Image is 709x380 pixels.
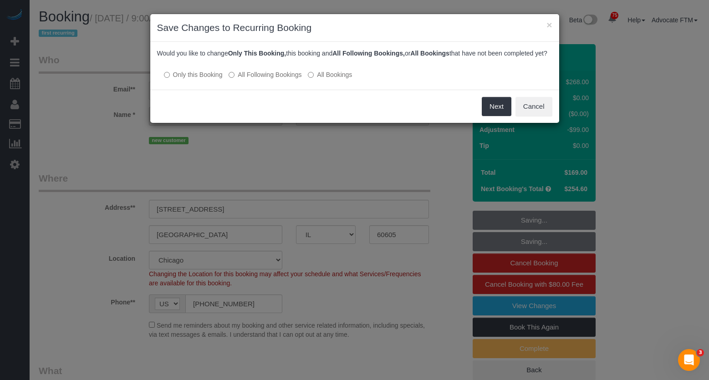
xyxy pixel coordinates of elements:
h3: Save Changes to Recurring Booking [157,21,552,35]
iframe: Intercom live chat [678,349,700,371]
input: All Following Bookings [229,72,235,78]
span: 3 [697,349,704,356]
button: Next [482,97,511,116]
b: All Following Bookings, [332,50,405,57]
p: Would you like to change this booking and or that have not been completed yet? [157,49,552,58]
label: All other bookings in the series will remain the same. [164,70,223,79]
input: All Bookings [308,72,314,78]
button: Cancel [515,97,552,116]
input: Only this Booking [164,72,170,78]
button: × [546,20,552,30]
label: All bookings that have not been completed yet will be changed. [308,70,352,79]
label: This and all the bookings after it will be changed. [229,70,301,79]
b: Only This Booking, [228,50,286,57]
b: All Bookings [410,50,449,57]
